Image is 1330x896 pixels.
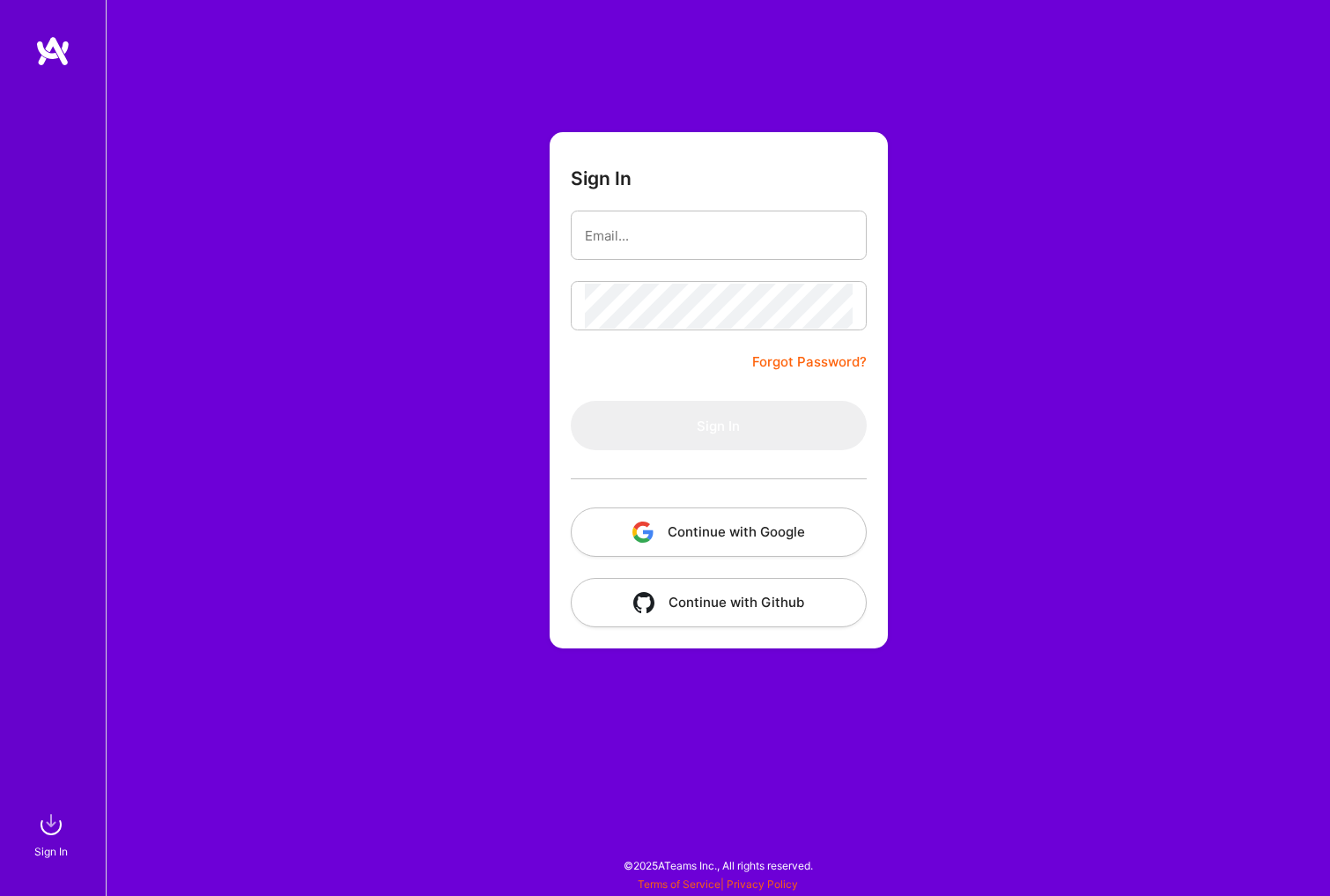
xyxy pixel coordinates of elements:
[752,352,867,373] a: Forgot Password?
[34,842,68,861] div: Sign In
[638,877,720,891] a: Terms of Service
[571,401,867,450] button: Sign In
[727,877,798,891] a: Privacy Policy
[571,507,867,557] button: Continue with Google
[35,35,70,67] img: logo
[585,213,853,258] input: Email...
[571,167,632,189] h3: Sign In
[632,522,654,543] img: icon
[638,877,798,891] span: |
[633,592,654,613] img: icon
[571,578,867,627] button: Continue with Github
[37,807,69,861] a: sign inSign In
[33,807,69,842] img: sign in
[106,843,1330,887] div: © 2025 ATeams Inc., All rights reserved.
